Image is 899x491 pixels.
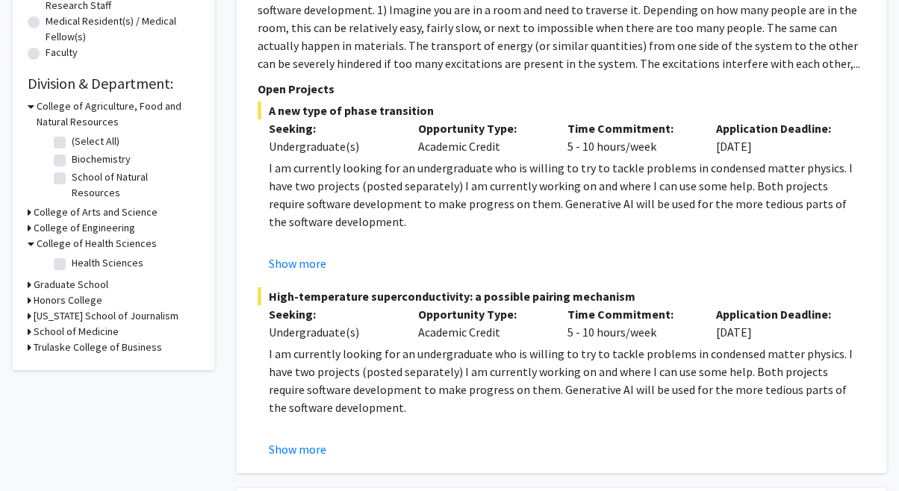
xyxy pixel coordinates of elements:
div: Undergraduate(s) [269,323,396,341]
div: 5 - 10 hours/week [556,119,706,155]
button: Show more [269,440,326,458]
label: Medical Resident(s) / Medical Fellow(s) [46,13,199,45]
div: Academic Credit [407,119,556,155]
h3: Honors College [34,293,102,308]
h3: Trulaske College of Business [34,340,162,355]
label: Faculty [46,45,78,60]
p: Opportunity Type: [418,305,545,323]
div: Undergraduate(s) [269,137,396,155]
h3: [US_STATE] School of Journalism [34,308,178,324]
label: Health Sciences [72,255,143,271]
h2: Division & Department: [28,75,199,93]
p: Time Commitment: [567,305,694,323]
p: Seeking: [269,119,396,137]
iframe: Chat [11,424,63,480]
h3: College of Engineering [34,220,135,236]
p: Application Deadline: [716,305,843,323]
div: [DATE] [705,305,854,341]
p: Application Deadline: [716,119,843,137]
h3: Graduate School [34,277,108,293]
div: 5 - 10 hours/week [556,305,706,341]
div: [DATE] [705,119,854,155]
h3: School of Medicine [34,324,119,340]
p: Time Commitment: [567,119,694,137]
button: Show more [269,254,326,272]
h3: College of Health Sciences [37,236,157,251]
span: A new type of phase transition [258,101,865,119]
p: I am currently looking for an undergraduate who is willing to try to tackle problems in condensed... [269,159,865,231]
p: Open Projects [258,80,865,98]
p: Opportunity Type: [418,119,545,137]
span: High-temperature superconductivity: a possible pairing mechanism [258,287,865,305]
label: School of Natural Resources [72,169,196,201]
div: Academic Credit [407,305,556,341]
p: Seeking: [269,305,396,323]
h3: College of Agriculture, Food and Natural Resources [37,98,199,130]
label: (Select All) [72,134,119,149]
h3: College of Arts and Science [34,204,158,220]
p: I am currently looking for an undergraduate who is willing to try to tackle problems in condensed... [269,345,865,416]
label: Biochemistry [72,151,131,167]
